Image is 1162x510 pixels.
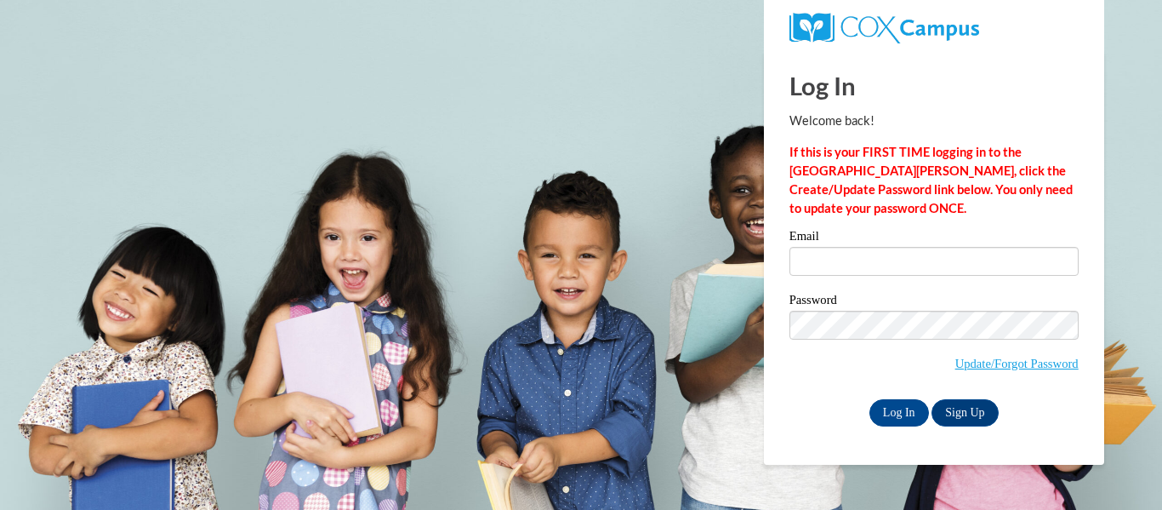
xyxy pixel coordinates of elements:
[789,20,979,34] a: COX Campus
[789,68,1079,103] h1: Log In
[869,399,929,427] input: Log In
[789,230,1079,247] label: Email
[931,399,998,427] a: Sign Up
[955,357,1079,370] a: Update/Forgot Password
[789,112,1079,130] p: Welcome back!
[789,145,1073,215] strong: If this is your FIRST TIME logging in to the [GEOGRAPHIC_DATA][PERSON_NAME], click the Create/Upd...
[789,294,1079,311] label: Password
[789,13,979,43] img: COX Campus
